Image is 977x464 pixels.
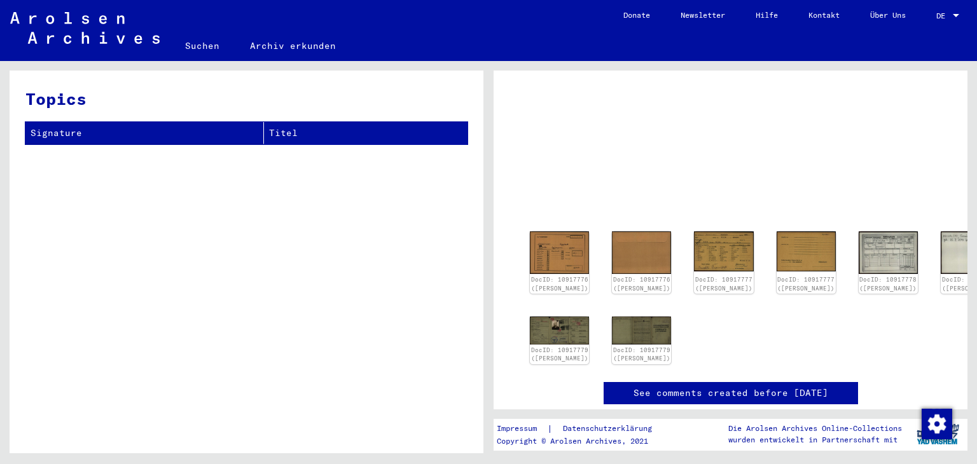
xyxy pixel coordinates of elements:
[922,409,952,439] img: Zustimmung ändern
[25,122,264,144] th: Signature
[530,317,589,345] img: 001.jpg
[553,422,667,435] a: Datenschutzerklärung
[10,12,160,44] img: Arolsen_neg.svg
[25,86,467,111] h3: Topics
[613,346,670,362] a: DocID: 10917779 ([PERSON_NAME])
[728,423,902,434] p: Die Arolsen Archives Online-Collections
[170,31,235,61] a: Suchen
[497,422,667,435] div: |
[497,422,547,435] a: Impressum
[914,418,962,450] img: yv_logo.png
[777,231,836,272] img: 002.jpg
[612,231,671,274] img: 002.jpg
[530,231,589,274] img: 001.jpg
[531,276,588,292] a: DocID: 10917776 ([PERSON_NAME])
[612,317,671,345] img: 002.jpg
[531,346,588,362] a: DocID: 10917779 ([PERSON_NAME])
[613,276,670,292] a: DocID: 10917776 ([PERSON_NAME])
[497,435,667,447] p: Copyright © Arolsen Archives, 2021
[859,231,918,275] img: 001.jpg
[728,434,902,446] p: wurden entwickelt in Partnerschaft mit
[859,276,917,292] a: DocID: 10917778 ([PERSON_NAME])
[695,276,752,292] a: DocID: 10917777 ([PERSON_NAME])
[634,386,828,400] a: See comments created before [DATE]
[936,11,950,20] span: DE
[264,122,468,144] th: Titel
[694,231,753,272] img: 001.jpg
[235,31,351,61] a: Archiv erkunden
[777,276,835,292] a: DocID: 10917777 ([PERSON_NAME])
